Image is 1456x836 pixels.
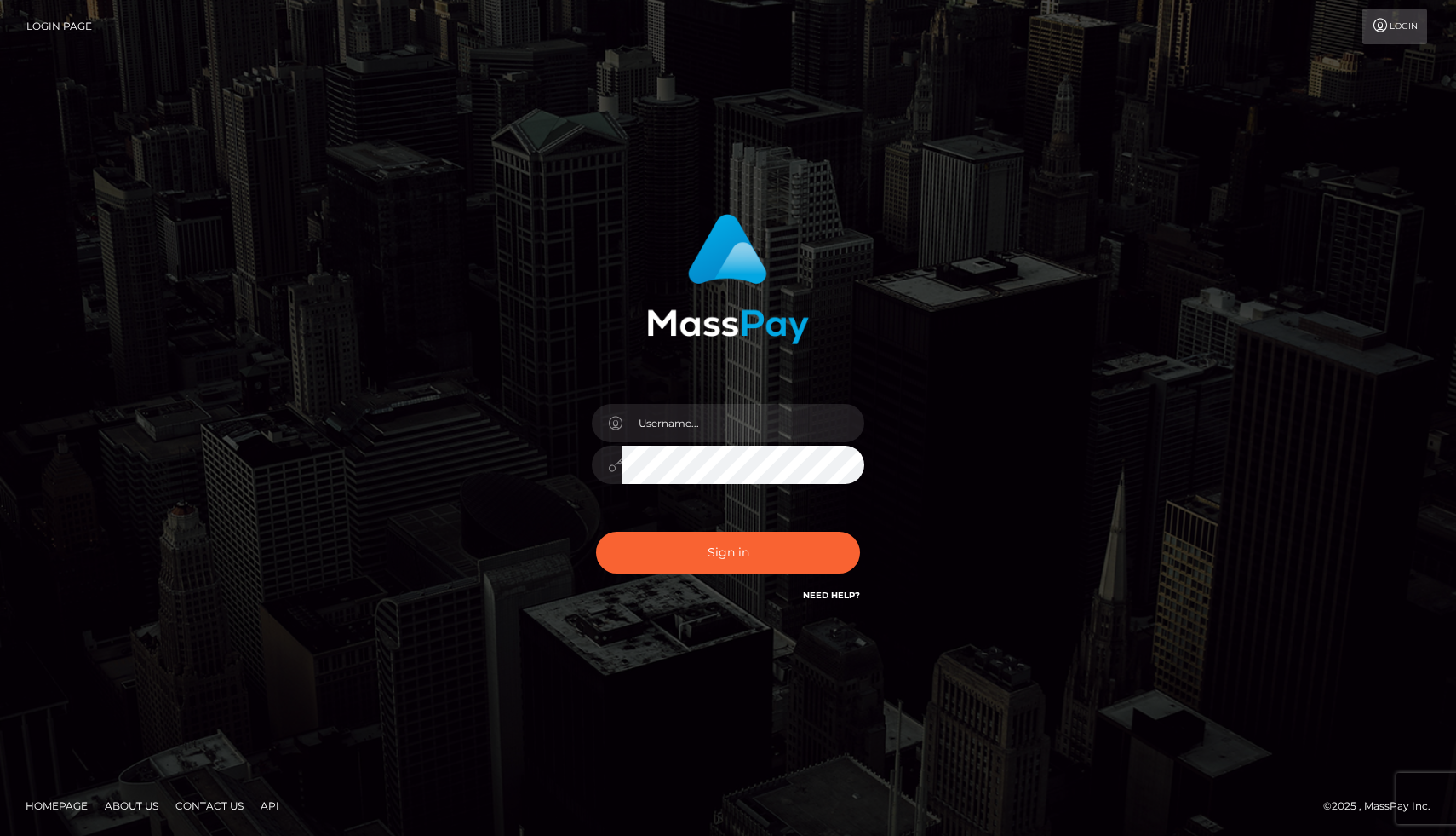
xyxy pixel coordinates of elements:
[169,793,250,819] a: Contact Us
[647,214,809,344] img: MassPay Login
[803,590,860,601] a: Need Help?
[622,404,864,442] input: Username...
[1362,9,1427,44] a: Login
[98,793,165,819] a: About Us
[26,9,92,44] a: Login Page
[1323,797,1443,816] div: © 2025 , MassPay Inc.
[19,793,95,819] a: Homepage
[254,793,286,819] a: API
[596,532,860,574] button: Sign in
